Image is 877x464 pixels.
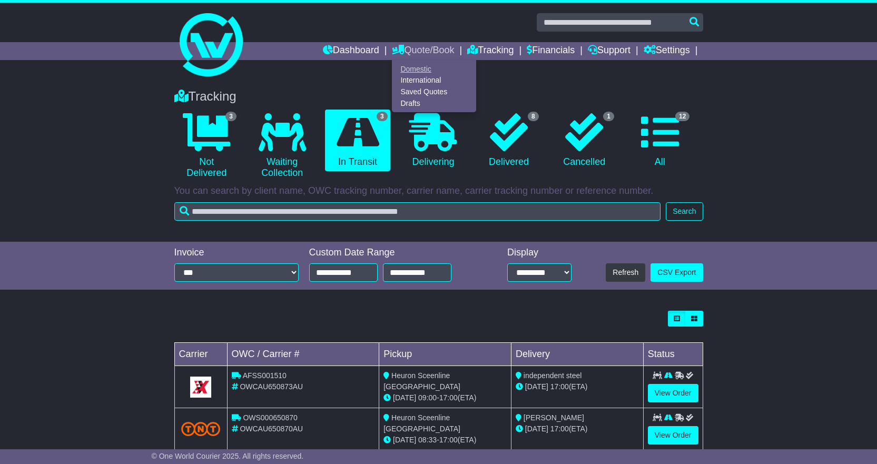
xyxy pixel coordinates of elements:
[524,371,582,380] span: independent steel
[392,60,476,112] div: Quote/Book
[418,436,437,444] span: 08:33
[392,86,476,98] a: Saved Quotes
[644,42,690,60] a: Settings
[383,392,507,403] div: - (ETA)
[393,393,416,402] span: [DATE]
[323,42,379,60] a: Dashboard
[377,112,388,121] span: 3
[528,112,539,121] span: 8
[174,185,703,197] p: You can search by client name, OWC tracking number, carrier name, carrier tracking number or refe...
[240,424,303,433] span: OWCAU650870AU
[516,423,639,435] div: (ETA)
[240,382,303,391] span: OWCAU650873AU
[524,413,584,422] span: [PERSON_NAME]
[225,112,237,121] span: 3
[507,247,571,259] div: Display
[174,247,299,259] div: Invoice
[651,263,703,282] a: CSV Export
[511,343,643,366] td: Delivery
[516,381,639,392] div: (ETA)
[383,413,460,433] span: Heuron Sceenline [GEOGRAPHIC_DATA]
[174,110,239,183] a: 3 Not Delivered
[527,42,575,60] a: Financials
[643,343,703,366] td: Status
[325,110,390,172] a: 3 In Transit
[627,110,692,172] a: 12 All
[152,452,304,460] span: © One World Courier 2025. All rights reserved.
[550,424,569,433] span: 17:00
[476,110,541,172] a: 8 Delivered
[181,422,221,436] img: TNT_Domestic.png
[401,110,466,172] a: Delivering
[227,343,379,366] td: OWC / Carrier #
[648,426,698,445] a: View Order
[606,263,645,282] button: Refresh
[666,202,703,221] button: Search
[243,371,287,380] span: AFSS001510
[309,247,478,259] div: Custom Date Range
[383,435,507,446] div: - (ETA)
[550,382,569,391] span: 17:00
[392,42,454,60] a: Quote/Book
[418,393,437,402] span: 09:00
[174,343,227,366] td: Carrier
[379,343,511,366] td: Pickup
[439,436,458,444] span: 17:00
[525,382,548,391] span: [DATE]
[648,384,698,402] a: View Order
[383,371,460,391] span: Heuron Sceenline [GEOGRAPHIC_DATA]
[169,89,708,104] div: Tracking
[467,42,514,60] a: Tracking
[588,42,630,60] a: Support
[392,75,476,86] a: International
[190,377,211,398] img: GetCarrierServiceLogo
[439,393,458,402] span: 17:00
[675,112,689,121] span: 12
[525,424,548,433] span: [DATE]
[392,63,476,75] a: Domestic
[392,97,476,109] a: Drafts
[603,112,614,121] span: 1
[250,110,314,183] a: Waiting Collection
[243,413,298,422] span: OWS000650870
[552,110,617,172] a: 1 Cancelled
[393,436,416,444] span: [DATE]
